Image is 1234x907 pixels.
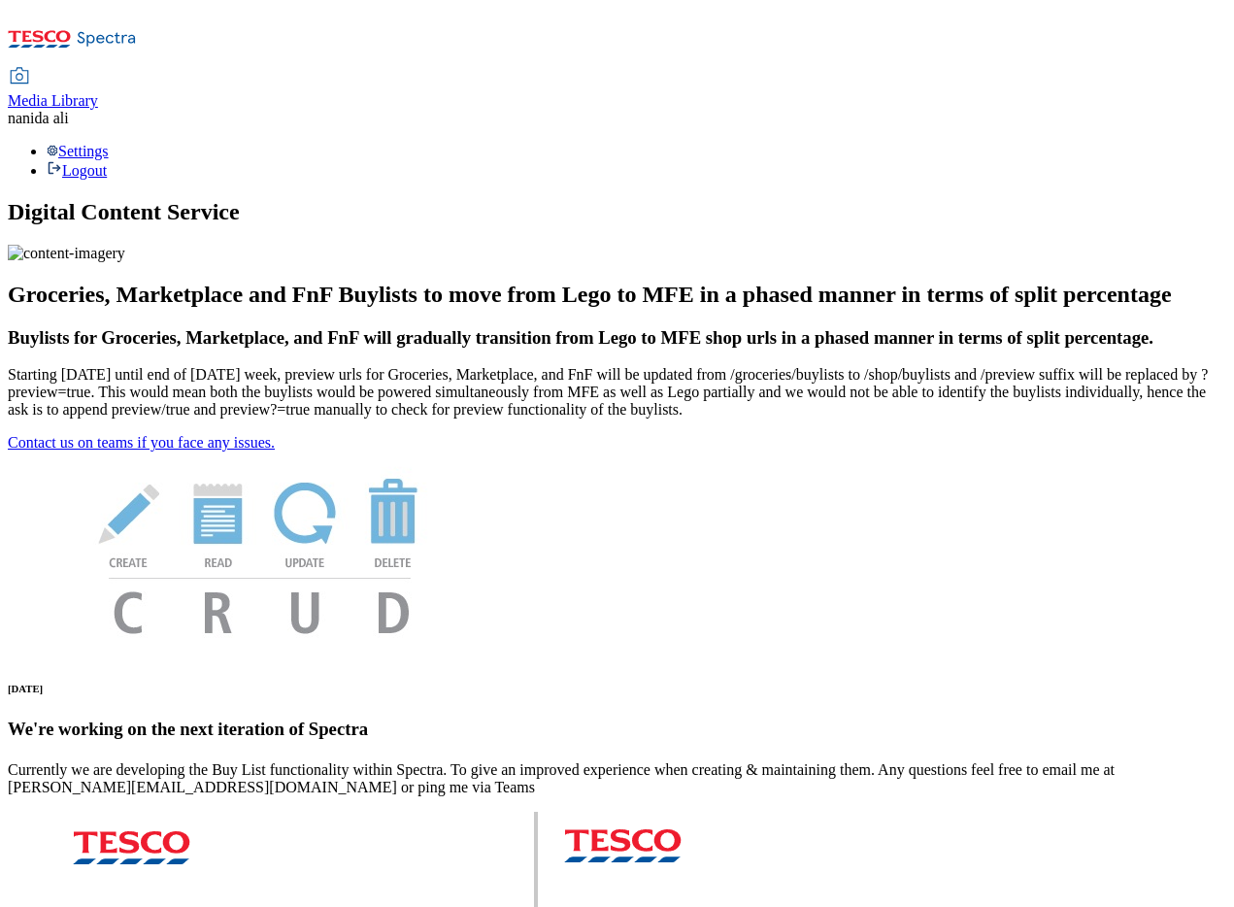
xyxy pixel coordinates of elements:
[8,69,98,110] a: Media Library
[8,434,275,451] a: Contact us on teams if you face any issues.
[8,282,1226,308] h2: Groceries, Marketplace and FnF Buylists to move from Lego to MFE in a phased manner in terms of s...
[8,452,513,655] img: News Image
[8,199,1226,225] h1: Digital Content Service
[8,366,1226,419] p: Starting [DATE] until end of [DATE] week, preview urls for Groceries, Marketplace, and FnF will b...
[22,110,69,126] span: nida ali
[8,92,98,109] span: Media Library
[47,162,107,179] a: Logout
[47,143,109,159] a: Settings
[8,683,1226,694] h6: [DATE]
[8,761,1226,796] p: Currently we are developing the Buy List functionality within Spectra. To give an improved experi...
[8,245,125,262] img: content-imagery
[8,110,22,126] span: na
[8,327,1226,349] h3: Buylists for Groceries, Marketplace, and FnF will gradually transition from Lego to MFE shop urls...
[8,719,1226,740] h3: We're working on the next iteration of Spectra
